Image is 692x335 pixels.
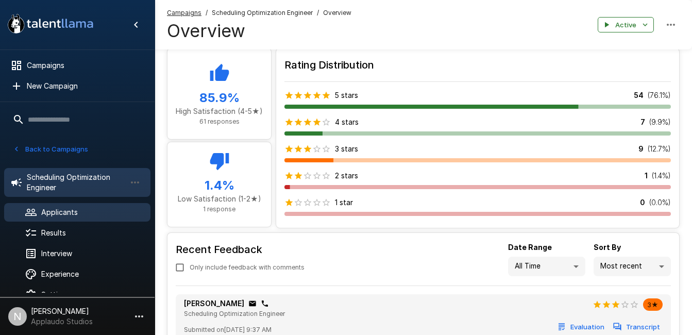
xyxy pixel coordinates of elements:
[176,194,263,204] p: Low Satisfaction (1-2★)
[203,205,235,213] span: 1 response
[652,171,671,181] p: ( 1.4 %)
[184,325,272,335] span: Submitted on [DATE] 9:37 AM
[335,197,353,208] p: 1 star
[284,57,671,73] h6: Rating Distribution
[640,197,645,208] p: 0
[640,117,645,127] p: 7
[335,144,358,154] p: 3 stars
[335,171,358,181] p: 2 stars
[190,262,305,273] span: Only include feedback with comments
[645,171,648,181] p: 1
[508,243,552,252] b: Date Range
[167,20,351,42] h4: Overview
[184,310,285,317] span: Scheduling Optimization Engineer
[649,197,671,208] p: ( 0.0 %)
[648,144,671,154] p: ( 12.7 %)
[212,8,313,18] span: Scheduling Optimization Engineer
[555,319,607,335] button: Evaluation
[184,298,244,309] p: [PERSON_NAME]
[643,300,663,309] span: 3★
[335,117,359,127] p: 4 stars
[261,299,269,308] div: Click to copy
[206,8,208,18] span: /
[598,17,654,33] button: Active
[176,106,263,116] p: High Satisfaction (4-5★)
[594,257,671,276] div: Most recent
[649,117,671,127] p: ( 9.9 %)
[508,257,585,276] div: All Time
[611,319,663,335] button: Transcript
[176,90,263,106] h5: 85.9 %
[648,90,671,100] p: ( 76.1 %)
[594,243,621,252] b: Sort By
[199,118,240,125] span: 61 responses
[638,144,644,154] p: 9
[176,241,313,258] h6: Recent Feedback
[634,90,644,100] p: 54
[176,177,263,194] h5: 1.4 %
[167,9,201,16] u: Campaigns
[317,8,319,18] span: /
[323,8,351,18] span: Overview
[335,90,358,100] p: 5 stars
[248,299,257,308] div: Click to copy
